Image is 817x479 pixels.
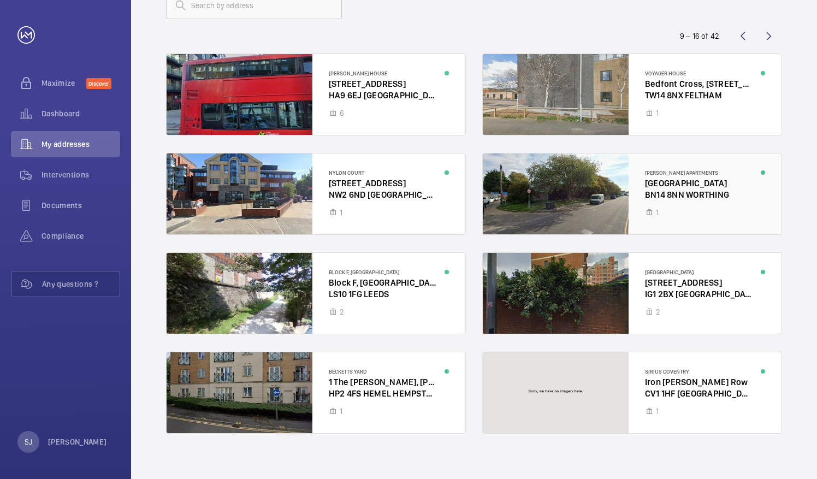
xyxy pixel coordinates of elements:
[42,108,120,119] span: Dashboard
[42,200,120,211] span: Documents
[42,139,120,150] span: My addresses
[25,436,32,447] p: SJ
[42,230,120,241] span: Compliance
[48,436,107,447] p: [PERSON_NAME]
[42,279,120,289] span: Any questions ?
[680,31,719,42] div: 9 – 16 of 42
[86,78,111,89] span: Discover
[42,169,120,180] span: Interventions
[42,78,86,88] span: Maximize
